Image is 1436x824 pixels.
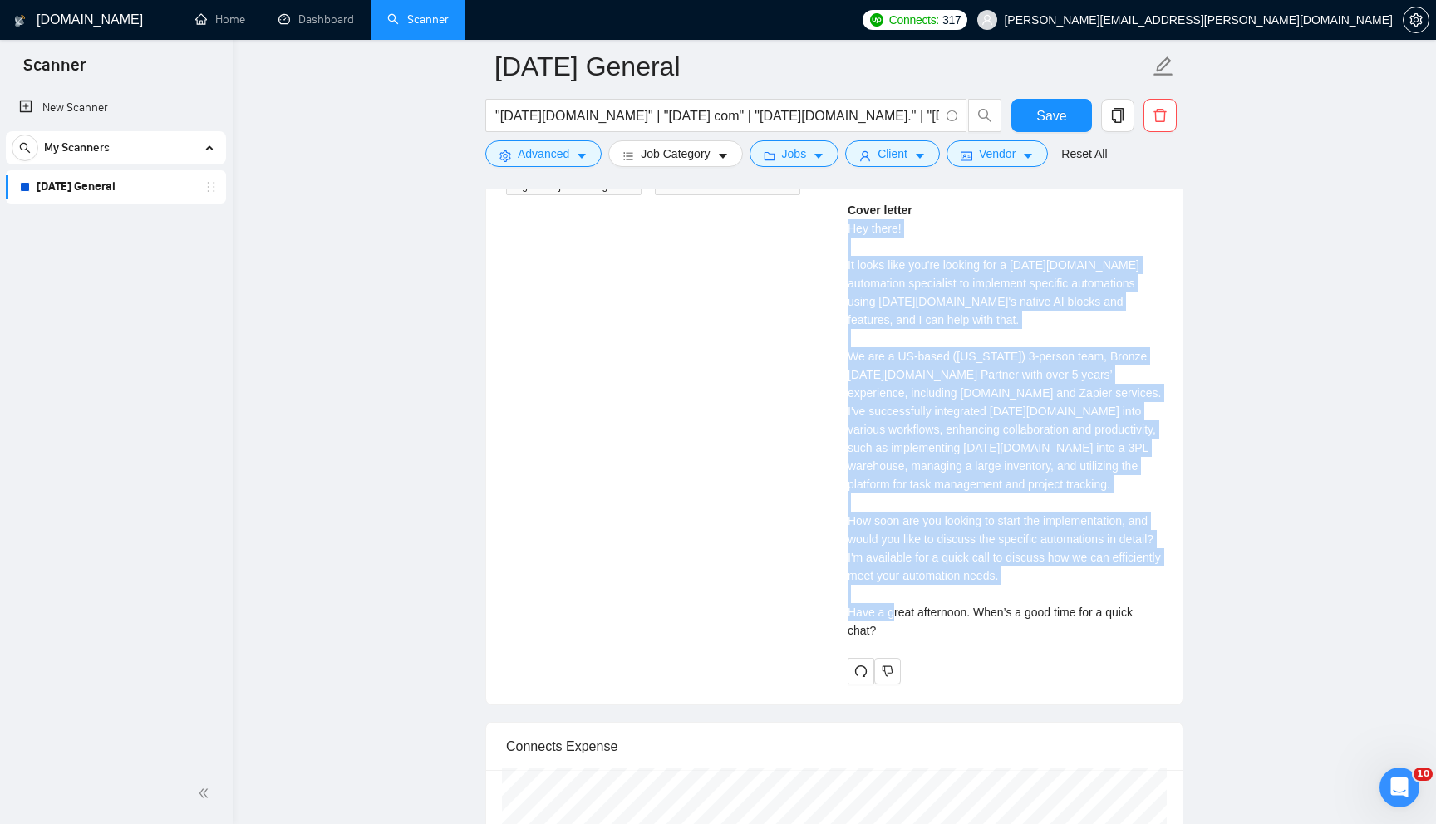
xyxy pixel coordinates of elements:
[1403,13,1429,27] a: setting
[14,7,26,34] img: logo
[1414,768,1433,781] span: 10
[499,150,511,162] span: setting
[387,12,449,27] a: searchScanner
[641,145,710,163] span: Job Category
[1153,56,1174,77] span: edit
[204,180,218,194] span: holder
[1036,105,1066,126] span: Save
[882,665,893,678] span: dislike
[979,145,1016,163] span: Vendor
[12,135,38,161] button: search
[1404,13,1429,27] span: setting
[859,150,871,162] span: user
[717,150,729,162] span: caret-down
[981,14,993,26] span: user
[874,658,901,684] button: dislike
[518,145,569,163] span: Advanced
[848,658,874,684] button: redo
[506,723,1163,770] div: Connects Expense
[1403,7,1429,33] button: setting
[947,110,957,121] span: info-circle
[12,142,37,154] span: search
[848,201,1163,640] div: Remember that the client will see only the first two lines of your cover letter.
[1102,108,1134,123] span: copy
[969,108,1001,123] span: search
[870,13,883,27] img: upwork-logo.png
[19,91,213,125] a: New Scanner
[750,140,839,167] button: folderJobscaret-down
[1379,768,1419,807] iframe: Intercom live chat
[947,140,1048,167] button: idcardVendorcaret-down
[914,150,926,162] span: caret-down
[195,12,245,27] a: homeHome
[968,99,1001,132] button: search
[6,131,226,204] li: My Scanners
[1011,99,1092,132] button: Save
[848,665,873,678] span: redo
[1143,99,1177,132] button: delete
[1022,150,1034,162] span: caret-down
[1061,145,1107,163] a: Reset All
[608,140,742,167] button: barsJob Categorycaret-down
[845,140,940,167] button: userClientcaret-down
[622,150,634,162] span: bars
[198,785,214,802] span: double-left
[495,105,939,126] input: Search Freelance Jobs...
[848,204,912,217] strong: Cover letter
[6,91,226,125] li: New Scanner
[1144,108,1176,123] span: delete
[278,12,354,27] a: dashboardDashboard
[485,140,602,167] button: settingAdvancedcaret-down
[942,11,961,29] span: 317
[889,11,939,29] span: Connects:
[961,150,972,162] span: idcard
[764,150,775,162] span: folder
[878,145,907,163] span: Client
[813,150,824,162] span: caret-down
[37,170,194,204] a: [DATE] General
[782,145,807,163] span: Jobs
[1101,99,1134,132] button: copy
[44,131,110,164] span: My Scanners
[576,150,588,162] span: caret-down
[10,53,99,88] span: Scanner
[494,46,1149,87] input: Scanner name...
